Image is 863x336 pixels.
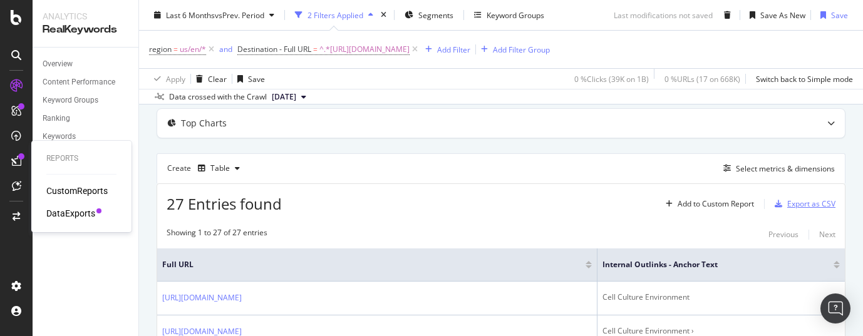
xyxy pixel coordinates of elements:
div: Open Intercom Messenger [820,293,850,323]
span: Segments [418,9,453,20]
div: Save As New [760,9,805,20]
div: Add Filter Group [493,44,550,54]
span: Internal Outlinks - Anchor Text [602,259,815,270]
div: 2 Filters Applied [307,9,363,20]
div: Ranking [43,112,70,125]
span: 2025 Sep. 9th [272,91,296,103]
div: times [378,9,389,21]
span: = [173,44,178,54]
button: Save As New [745,5,805,25]
button: [DATE] [267,89,311,104]
span: region [149,44,172,54]
div: Select metrics & dimensions [736,163,835,174]
a: CustomReports [46,185,108,197]
button: Export as CSV [770,194,835,214]
div: 0 % URLs ( 17 on 668K ) [664,73,740,84]
a: DataExports [46,207,95,220]
span: Destination - Full URL [237,44,311,54]
span: ^.*[URL][DOMAIN_NAME] [319,41,410,58]
div: Create [167,158,245,178]
div: Next [819,229,835,240]
div: Save [831,9,848,20]
div: 0 % Clicks ( 39K on 1B ) [574,73,649,84]
div: Keywords [43,130,76,143]
button: Switch back to Simple mode [751,69,853,89]
div: Last modifications not saved [614,9,713,20]
button: Clear [191,69,227,89]
button: Previous [768,227,798,242]
button: Save [232,69,265,89]
button: Apply [149,69,185,89]
button: Keyword Groups [469,5,549,25]
span: = [313,44,318,54]
button: Save [815,5,848,25]
button: and [219,43,232,55]
button: Select metrics & dimensions [718,161,835,176]
div: Clear [208,73,227,84]
div: and [219,44,232,54]
div: Save [248,73,265,84]
a: Overview [43,58,130,71]
div: Add Filter [437,44,470,54]
a: Keyword Groups [43,94,130,107]
button: Table [193,158,245,178]
div: Reports [46,153,116,164]
a: Keywords [43,130,130,143]
div: Table [210,165,230,172]
div: Keyword Groups [43,94,98,107]
a: [URL][DOMAIN_NAME] [162,292,242,304]
button: Last 6 MonthsvsPrev. Period [149,5,279,25]
div: Data crossed with the Crawl [169,91,267,103]
div: Top Charts [181,117,227,130]
div: Export as CSV [787,198,835,209]
span: vs Prev. Period [215,9,264,20]
a: Ranking [43,112,130,125]
div: Cell Culture Environment [602,292,840,303]
button: Next [819,227,835,242]
div: Keyword Groups [487,9,544,20]
div: Content Performance [43,76,115,89]
button: Segments [400,5,458,25]
div: Analytics [43,10,128,23]
span: 27 Entries found [167,193,282,214]
button: Add Filter [420,42,470,57]
a: Content Performance [43,76,130,89]
div: RealKeywords [43,23,128,37]
div: Apply [166,73,185,84]
button: Add Filter Group [476,42,550,57]
button: Add to Custom Report [661,194,754,214]
div: Switch back to Simple mode [756,73,853,84]
div: Previous [768,229,798,240]
span: Last 6 Months [166,9,215,20]
div: Showing 1 to 27 of 27 entries [167,227,267,242]
button: 2 Filters Applied [290,5,378,25]
span: us/en/* [180,41,206,58]
div: Overview [43,58,73,71]
span: Full URL [162,259,567,270]
div: Add to Custom Report [678,200,754,208]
